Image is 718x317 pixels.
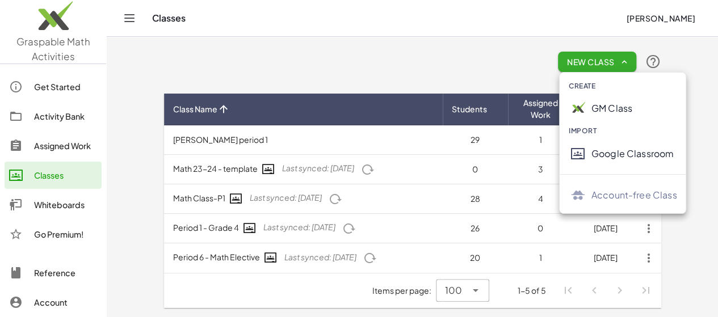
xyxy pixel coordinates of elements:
[443,125,508,155] td: 29
[372,285,436,297] span: Items per page:
[560,77,686,95] div: Create
[538,223,543,233] span: 0
[16,35,90,62] span: Graspable Math Activities
[34,266,97,280] div: Reference
[573,214,639,243] td: [DATE]
[284,252,356,262] span: Last synced: [DATE]
[34,168,97,182] div: Classes
[539,134,542,145] span: 1
[591,188,677,202] div: Account-free Class
[164,184,443,214] td: Math Class-P1
[538,193,543,204] span: 4
[5,132,102,159] a: Assigned Work
[34,227,97,241] div: Go Premium!
[164,214,443,243] td: Period 1 - Grade 4
[5,259,102,286] a: Reference
[452,103,487,115] span: Students
[591,147,677,160] div: Google Classroom
[34,198,97,212] div: Whiteboards
[34,139,97,153] div: Assigned Work
[567,57,627,67] span: New Class
[164,155,443,184] td: Math 23-24 - template
[250,192,322,202] span: Last synced: [DATE]
[34,80,97,94] div: Get Started
[5,289,102,316] a: Account
[626,13,695,23] span: [PERSON_NAME]
[573,243,639,273] td: [DATE]
[443,214,508,243] td: 26
[539,252,542,263] span: 1
[569,99,587,117] img: Graspable Math Logo
[445,284,462,297] span: 100
[5,103,102,130] a: Activity Bank
[617,8,704,28] button: [PERSON_NAME]
[5,162,102,189] a: Classes
[282,163,354,173] span: Last synced: [DATE]
[5,191,102,218] a: Whiteboards
[443,155,508,184] td: 0
[558,52,636,72] button: New Class
[120,9,138,27] button: Toggle navigation
[34,109,97,123] div: Activity Bank
[555,278,658,304] nav: Pagination Navigation
[443,243,508,273] td: 20
[263,222,335,232] span: Last synced: [DATE]
[164,125,443,155] td: [PERSON_NAME] period 1
[34,295,97,309] div: Account
[538,164,543,174] span: 3
[518,285,546,297] div: 1-5 of 5
[517,97,564,121] span: Assigned Work
[164,243,443,273] td: Period 6 - Math Elective
[173,103,217,115] span: Class Name
[560,122,686,140] div: Import
[591,102,677,115] div: GM Class
[5,73,102,100] a: Get Started
[443,184,508,214] td: 28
